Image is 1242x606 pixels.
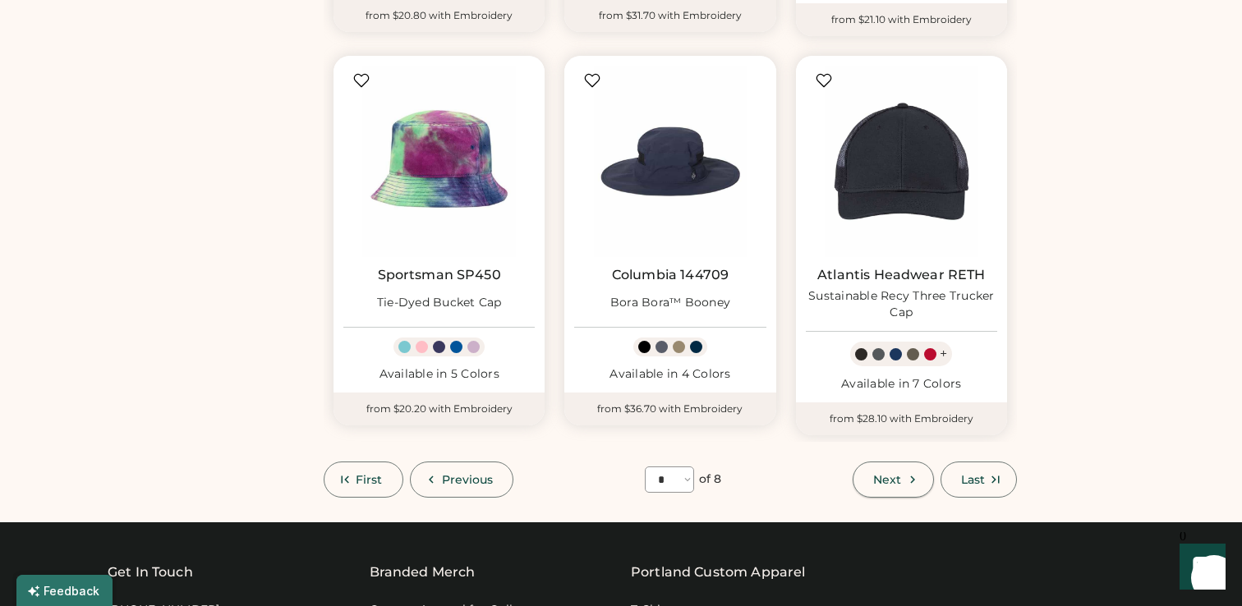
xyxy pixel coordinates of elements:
[631,562,805,582] a: Portland Custom Apparel
[410,461,514,498] button: Previous
[324,461,403,498] button: First
[817,267,985,283] a: Atlantis Headwear RETH
[343,366,535,383] div: Available in 5 Colors
[699,471,721,488] div: of 8
[378,267,501,283] a: Sportsman SP450
[853,461,933,498] button: Next
[333,393,545,425] div: from $20.20 with Embroidery
[796,3,1007,36] div: from $21.10 with Embroidery
[610,295,730,311] div: Bora Bora™ Booney
[574,66,766,257] img: Columbia 144709 Bora Bora™ Booney
[612,267,729,283] a: Columbia 144709
[1164,532,1235,603] iframe: Front Chat
[377,295,502,311] div: Tie-Dyed Bucket Cap
[806,288,997,321] div: Sustainable Recy Three Trucker Cap
[370,562,476,582] div: Branded Merch
[564,393,775,425] div: from $36.70 with Embroidery
[873,474,901,485] span: Next
[108,562,193,582] div: Get In Touch
[343,66,535,257] img: Sportsman SP450 Tie-Dyed Bucket Cap
[442,474,494,485] span: Previous
[574,366,766,383] div: Available in 4 Colors
[796,402,1007,435] div: from $28.10 with Embroidery
[940,345,947,363] div: +
[806,66,997,257] img: Atlantis Headwear RETH Sustainable Recy Three Trucker Cap
[356,474,383,485] span: First
[806,376,997,393] div: Available in 7 Colors
[941,461,1017,498] button: Last
[961,474,985,485] span: Last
